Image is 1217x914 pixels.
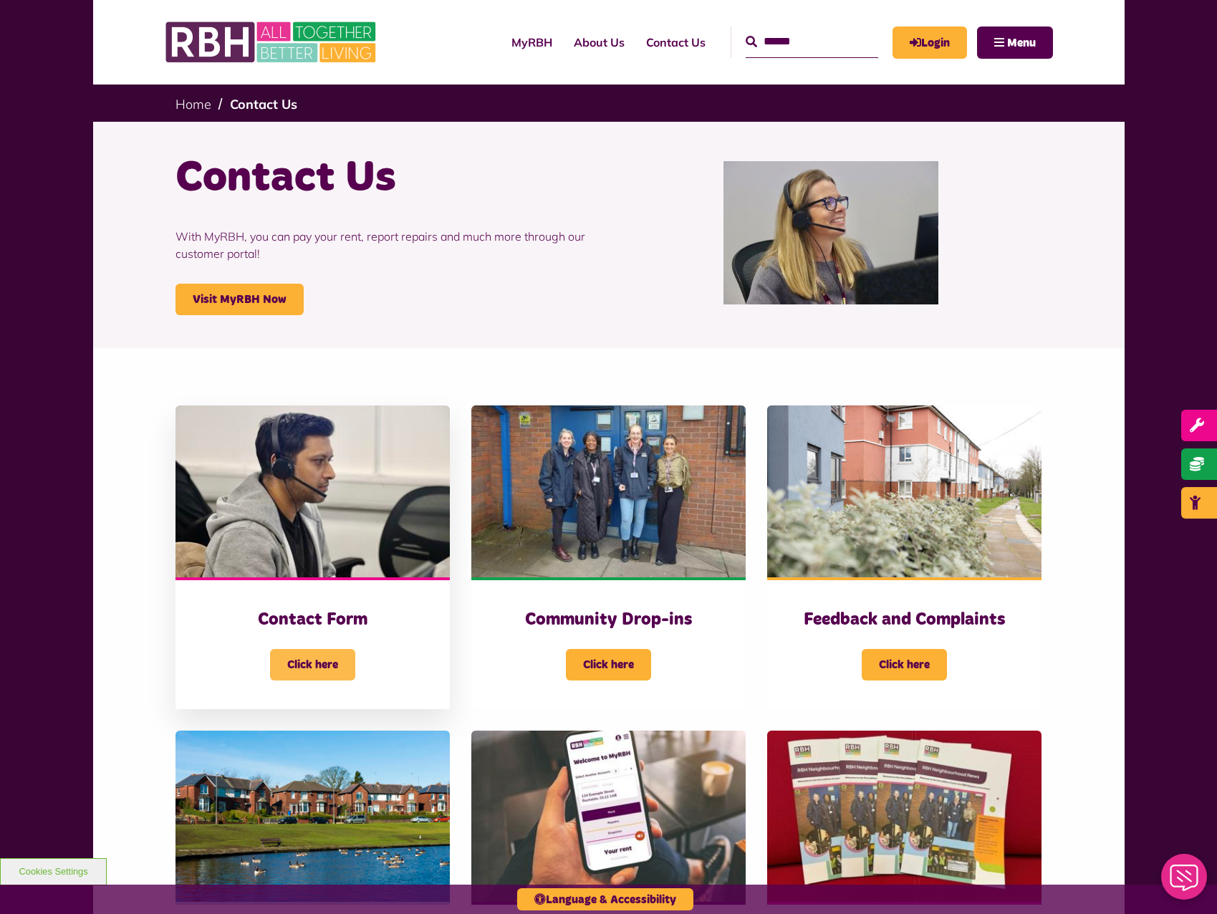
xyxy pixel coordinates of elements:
[767,731,1042,903] img: RBH Newsletter Copies
[977,27,1053,59] button: Navigation
[175,731,450,903] img: Dewhirst Rd 03
[165,14,380,70] img: RBH
[204,609,421,631] h3: Contact Form
[767,405,1042,709] a: Feedback and Complaints Click here
[501,23,563,62] a: MyRBH
[1153,850,1217,914] iframe: Netcall Web Assistant for live chat
[723,161,938,304] img: Contact Centre February 2024 (1)
[230,96,297,112] a: Contact Us
[270,649,355,680] span: Click here
[862,649,947,680] span: Click here
[175,405,450,709] a: Contact Form Click here
[796,609,1013,631] h3: Feedback and Complaints
[746,27,878,57] input: Search
[517,888,693,910] button: Language & Accessibility
[175,96,211,112] a: Home
[175,284,304,315] a: Visit MyRBH Now
[471,405,746,709] a: Community Drop-ins Click here
[566,649,651,680] span: Click here
[635,23,716,62] a: Contact Us
[471,405,746,577] img: Heywood Drop In 2024
[500,609,717,631] h3: Community Drop-ins
[1007,37,1036,49] span: Menu
[175,206,598,284] p: With MyRBH, you can pay your rent, report repairs and much more through our customer portal!
[563,23,635,62] a: About Us
[175,405,450,577] img: Contact Centre February 2024 (4)
[767,405,1042,577] img: SAZMEDIA RBH 22FEB24 97
[471,731,746,903] img: Myrbh Man Wth Mobile Correct
[893,27,967,59] a: MyRBH
[175,150,598,206] h1: Contact Us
